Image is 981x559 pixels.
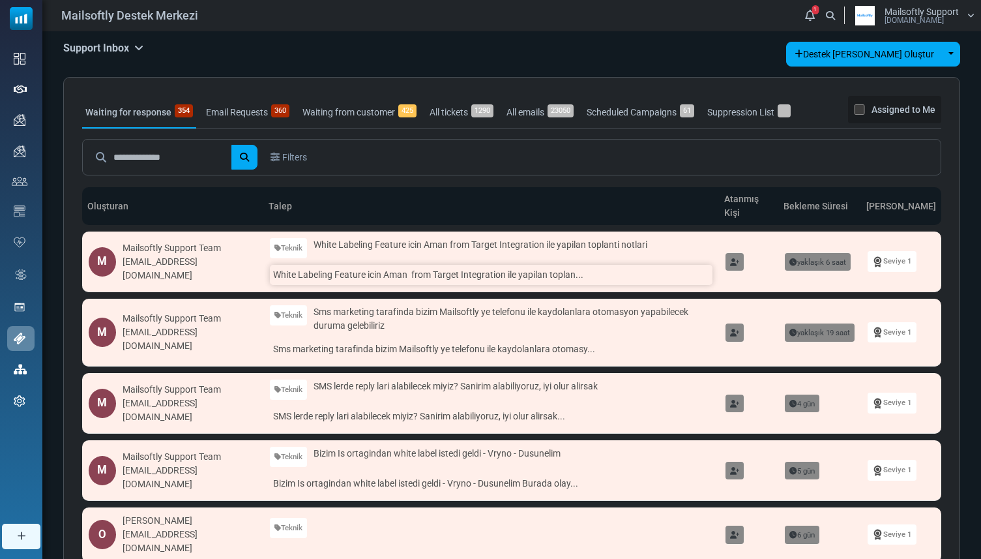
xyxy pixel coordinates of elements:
[704,96,794,128] a: Suppression List
[270,238,307,258] a: Teknik
[314,447,561,461] span: Bizim Is ortagindan white label istedi geldi - Vryno - Dusunelim
[61,7,198,24] span: Mailsoftly Destek Merkezi
[785,526,819,544] span: 6 gün
[123,528,257,555] div: [EMAIL_ADDRESS][DOMAIN_NAME]
[786,42,943,67] a: Destek [PERSON_NAME] Oluştur
[785,395,819,413] span: 4 gün
[503,96,577,128] a: All emails23050
[314,380,598,393] span: SMS lerde reply lari alabilecek miyiz? Sanirim alabiliyoruz, iyi olur alirsak
[123,397,257,424] div: [EMAIL_ADDRESS][DOMAIN_NAME]
[314,238,647,252] span: White Labeling Feature icin Aman from Target Integration ile yapilan toplanti notlari
[82,96,196,128] a: Waiting for response354
[123,241,257,255] div: Mailsoftly Support Team
[548,104,574,117] span: 23050
[270,339,712,359] a: Sms marketing tarafinda bizim Mailsoftly ye telefonu ile kaydolanlara otomasy...
[14,145,25,157] img: campaigns-icon.png
[270,518,307,538] a: Teknik
[861,187,941,225] th: [PERSON_NAME]
[785,324,855,342] span: yaklaşık 19 saat
[175,104,193,117] span: 354
[868,460,916,480] a: Seviye 1
[14,237,25,247] img: domain-health-icon.svg
[14,395,25,407] img: settings-icon.svg
[270,265,712,285] a: White Labeling Feature icin Aman from Target Integration ile yapilan toplan...
[123,325,257,353] div: [EMAIL_ADDRESS][DOMAIN_NAME]
[270,447,307,467] a: Teknik
[270,406,712,427] a: SMS lerde reply lari alabilecek miyiz? Sanirim alabiliyoruz, iyi olur alirsak...
[270,380,307,400] a: Teknik
[270,305,307,325] a: Teknik
[583,96,697,128] a: Scheduled Campaigns61
[203,96,293,128] a: Email Requests360
[885,7,959,16] span: Mailsoftly Support
[868,524,916,545] a: Seviye 1
[89,318,116,347] div: M
[89,389,116,418] div: M
[785,253,851,271] span: yaklaşık 6 saat
[63,42,143,54] h5: Support Inbox
[14,53,25,65] img: dashboard-icon.svg
[868,322,916,342] a: Seviye 1
[14,301,25,313] img: landing_pages.svg
[123,255,257,282] div: [EMAIL_ADDRESS][DOMAIN_NAME]
[123,383,257,397] div: Mailsoftly Support Team
[471,104,493,117] span: 1290
[82,187,263,225] th: Oluşturan
[14,267,28,282] img: workflow.svg
[263,187,719,225] th: Talep
[871,102,935,117] label: Assigned to Me
[89,247,116,277] div: M
[812,5,819,14] span: 1
[123,312,257,325] div: Mailsoftly Support Team
[719,187,778,225] th: Atanmış Kişi
[271,104,289,117] span: 360
[885,16,944,24] span: [DOMAIN_NAME]
[868,251,916,271] a: Seviye 1
[89,456,116,485] div: M
[849,6,881,25] img: User Logo
[314,305,712,333] span: Sms marketing tarafinda bizim Mailsoftly ye telefonu ile kaydolanlara otomasyon yapabilecek durum...
[89,520,116,549] div: O
[123,450,257,464] div: Mailsoftly Support Team
[680,104,694,117] span: 61
[801,7,819,24] a: 1
[123,464,257,491] div: [EMAIL_ADDRESS][DOMAIN_NAME]
[14,333,25,344] img: support-icon-active.svg
[10,7,33,30] img: mailsoftly_icon_blue_white.svg
[868,393,916,413] a: Seviye 1
[14,205,25,217] img: email-templates-icon.svg
[398,104,417,117] span: 425
[12,177,27,186] img: contacts-icon.svg
[426,96,497,128] a: All tickets1290
[785,462,819,480] span: 5 gün
[282,151,307,164] span: Filters
[123,514,257,528] div: [PERSON_NAME]
[270,474,712,494] a: Bizim Is ortagindan white label istedi geldi - Vryno - Dusunelim Burada olay...
[849,6,974,25] a: User Logo Mailsoftly Support [DOMAIN_NAME]
[14,114,25,126] img: campaigns-icon.png
[778,187,861,225] th: Bekleme Süresi
[299,96,420,128] a: Waiting from customer425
